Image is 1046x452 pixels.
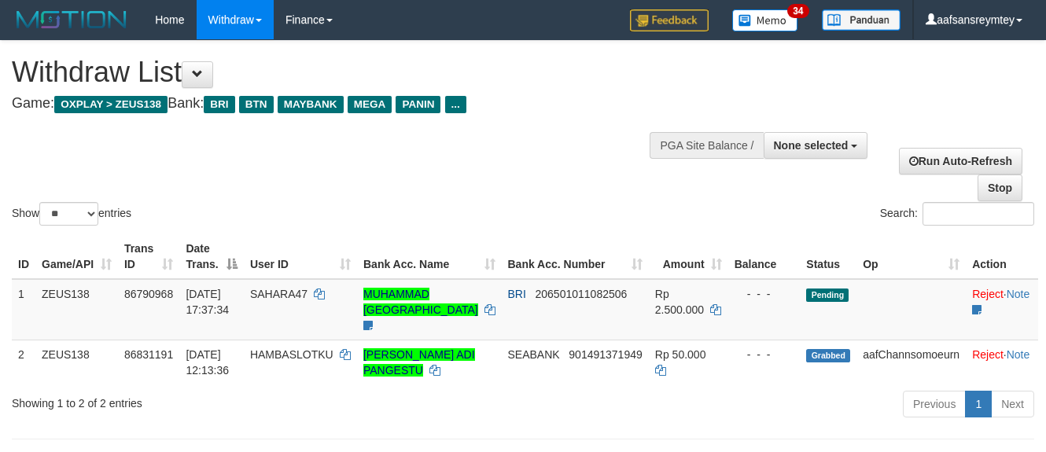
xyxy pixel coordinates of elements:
a: Reject [972,348,1004,361]
a: 1 [965,391,992,417]
h1: Withdraw List [12,57,682,88]
div: - - - [735,347,794,362]
span: BTN [239,96,274,113]
span: MAYBANK [278,96,344,113]
th: Game/API: activate to sort column ascending [35,234,118,279]
td: ZEUS138 [35,340,118,384]
span: BRI [204,96,234,113]
a: [PERSON_NAME] ADI PANGESTU [363,348,475,377]
img: Feedback.jpg [630,9,709,31]
a: Note [1007,288,1030,300]
span: Copy 206501011082506 to clipboard [536,288,628,300]
th: Balance [728,234,801,279]
td: ZEUS138 [35,279,118,340]
span: SEABANK [508,348,560,361]
th: Op: activate to sort column ascending [856,234,966,279]
button: None selected [764,132,868,159]
span: ... [445,96,466,113]
span: OXPLAY > ZEUS138 [54,96,168,113]
span: PANIN [396,96,440,113]
span: Copy 901491371949 to clipboard [569,348,642,361]
span: [DATE] 12:13:36 [186,348,229,377]
span: Grabbed [806,349,850,362]
span: Rp 2.500.000 [655,288,704,316]
th: Action [966,234,1038,279]
input: Search: [923,202,1034,226]
th: Bank Acc. Number: activate to sort column ascending [502,234,649,279]
th: Amount: activate to sort column ascending [649,234,728,279]
h4: Game: Bank: [12,96,682,112]
th: ID [12,234,35,279]
a: Run Auto-Refresh [899,148,1022,175]
span: Rp 50.000 [655,348,706,361]
td: 1 [12,279,35,340]
div: Showing 1 to 2 of 2 entries [12,389,424,411]
label: Search: [880,202,1034,226]
th: Status [800,234,856,279]
span: MEGA [348,96,392,113]
td: · [966,279,1038,340]
img: MOTION_logo.png [12,8,131,31]
a: MUHAMMAD [GEOGRAPHIC_DATA] [363,288,478,316]
span: 34 [787,4,808,18]
th: Date Trans.: activate to sort column descending [179,234,243,279]
span: 86831191 [124,348,173,361]
a: Reject [972,288,1004,300]
a: Next [991,391,1034,417]
select: Showentries [39,202,98,226]
td: · [966,340,1038,384]
label: Show entries [12,202,131,226]
img: Button%20Memo.svg [732,9,798,31]
span: None selected [774,139,849,152]
th: Trans ID: activate to sort column ascending [118,234,180,279]
a: Previous [903,391,966,417]
span: Pending [806,288,849,302]
div: PGA Site Balance / [650,132,763,159]
th: Bank Acc. Name: activate to sort column ascending [357,234,502,279]
span: SAHARA47 [250,288,308,300]
td: aafChannsomoeurn [856,340,966,384]
span: 86790968 [124,288,173,300]
a: Note [1007,348,1030,361]
td: 2 [12,340,35,384]
th: User ID: activate to sort column ascending [244,234,357,279]
span: BRI [508,288,526,300]
a: Stop [978,175,1022,201]
span: [DATE] 17:37:34 [186,288,229,316]
div: - - - [735,286,794,302]
img: panduan.png [822,9,901,31]
span: HAMBASLOTKU [250,348,333,361]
